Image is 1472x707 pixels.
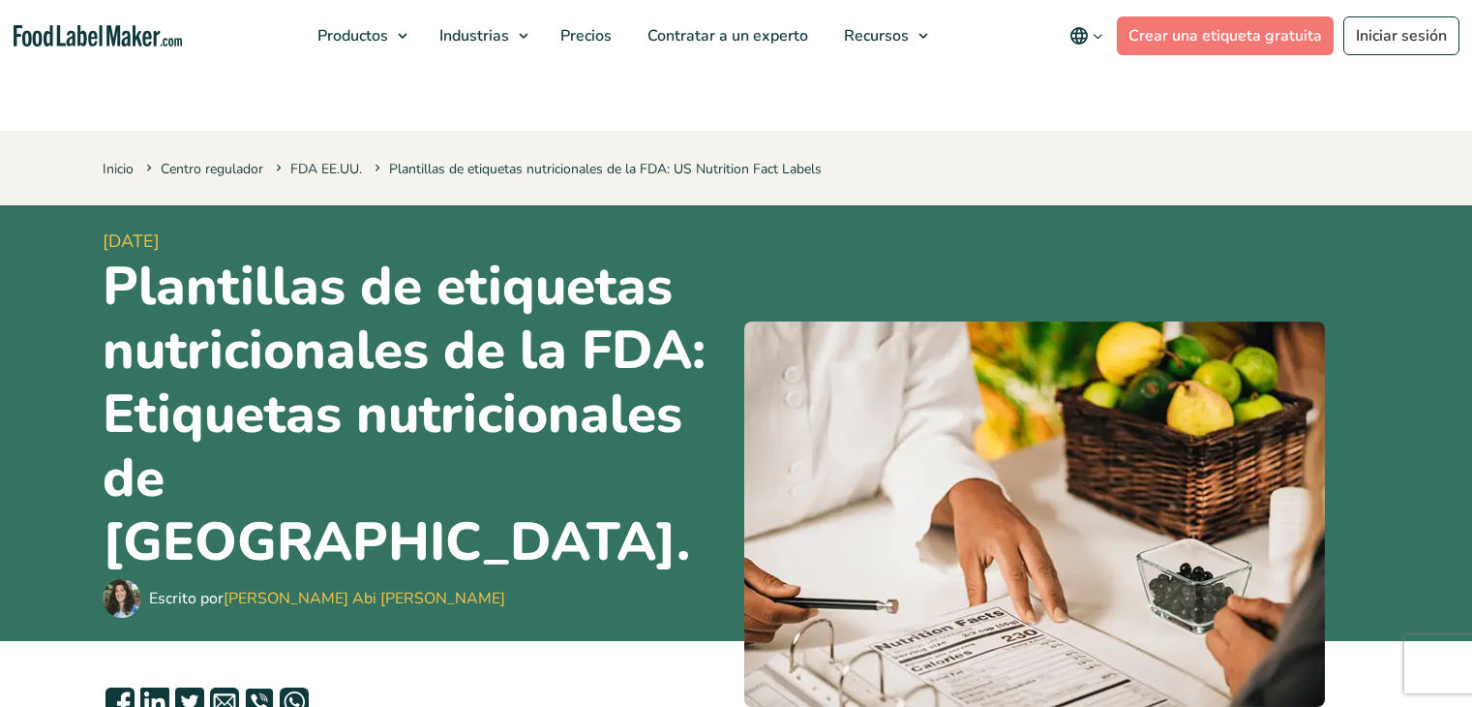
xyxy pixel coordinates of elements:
span: Productos [312,25,390,46]
a: FDA EE.UU. [290,160,362,178]
span: Precios [555,25,614,46]
span: Plantillas de etiquetas nutricionales de la FDA: US Nutrition Fact Labels [371,160,822,178]
span: Contratar a un experto [642,25,810,46]
img: Maria Abi Hanna - Etiquetadora de alimentos [103,579,141,618]
div: Escrito por [149,587,505,610]
span: [DATE] [103,229,729,255]
span: Industrias [434,25,511,46]
a: Centro regulador [161,160,263,178]
a: Iniciar sesión [1343,16,1459,55]
a: Inicio [103,160,134,178]
a: Food Label Maker homepage [14,25,182,47]
a: Crear una etiqueta gratuita [1117,16,1334,55]
h1: Plantillas de etiquetas nutricionales de la FDA: Etiquetas nutricionales de [GEOGRAPHIC_DATA]. [103,255,729,574]
a: [PERSON_NAME] Abi [PERSON_NAME] [224,588,505,609]
button: Change language [1056,16,1117,55]
span: Recursos [838,25,911,46]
